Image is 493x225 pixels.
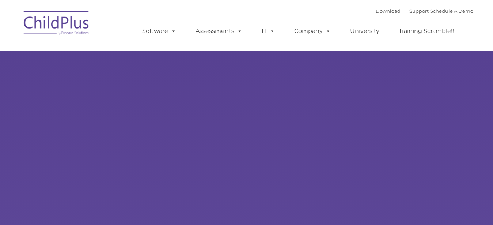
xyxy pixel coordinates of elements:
a: Support [409,8,429,14]
a: IT [254,24,282,38]
a: Training Scramble!! [391,24,461,38]
a: Software [135,24,183,38]
font: | [376,8,473,14]
a: Assessments [188,24,250,38]
a: University [343,24,387,38]
img: ChildPlus by Procare Solutions [20,6,93,42]
a: Company [287,24,338,38]
a: Download [376,8,401,14]
a: Schedule A Demo [430,8,473,14]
